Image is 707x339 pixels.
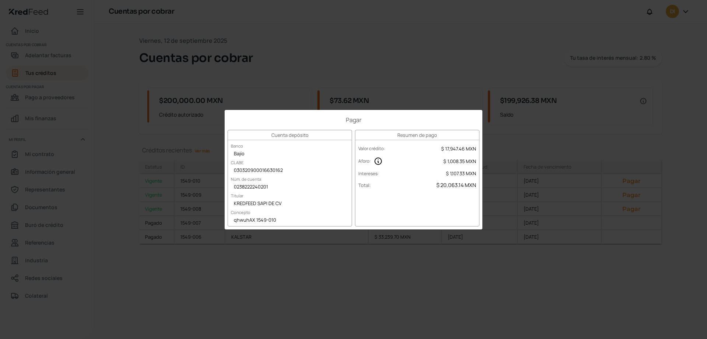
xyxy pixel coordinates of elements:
label: Valor crédito : [358,145,385,152]
label: Concepto [228,207,253,218]
div: 030320900016630162 [228,165,352,176]
h1: Pagar [228,116,479,124]
span: $ 1,008.35 MXN [443,158,476,165]
div: Bajío [228,149,352,160]
label: Núm. de cuenta [228,173,264,185]
label: Aforo : [358,158,371,164]
span: $ 1,107.33 MXN [446,170,476,177]
label: Titular [228,190,246,201]
label: Banco [228,140,246,152]
label: Intereses : [358,170,379,177]
label: Total : [358,182,371,188]
span: $ 17,947.46 MXN [441,145,476,152]
label: CLABE [228,157,246,168]
h3: Resumen de pago [355,130,479,140]
span: $ 20,063.14 MXN [436,181,476,188]
h3: Cuenta depósito [228,130,352,140]
div: qhwuhAX 1549-010 [228,215,352,226]
div: KREDFEED SAPI DE CV [228,198,352,210]
div: 0238222240201 [228,182,352,193]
